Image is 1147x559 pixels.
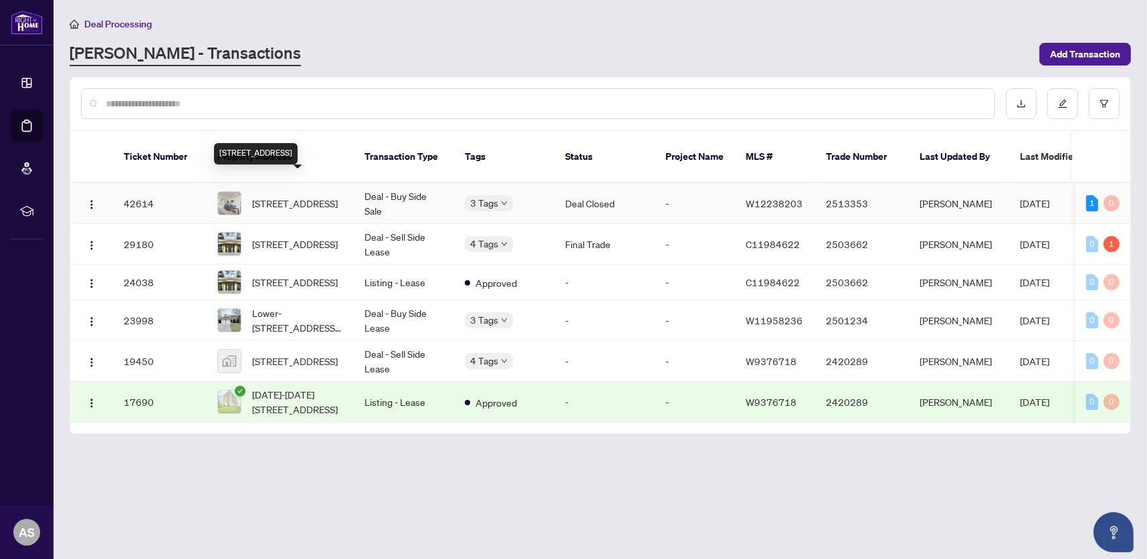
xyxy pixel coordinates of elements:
td: Deal - Buy Side Lease [354,300,454,341]
th: Ticket Number [113,131,207,183]
div: 0 [1104,353,1120,369]
th: Project Name [655,131,735,183]
span: Last Modified Date [1020,149,1102,164]
td: - [655,265,735,300]
td: 2513353 [815,183,909,224]
span: Approved [476,395,517,410]
button: Logo [81,193,102,214]
span: down [501,200,508,207]
td: - [554,300,655,341]
td: 2420289 [815,382,909,423]
th: Property Address [207,131,354,183]
button: Logo [81,310,102,331]
td: - [655,382,735,423]
span: 3 Tags [470,312,498,328]
div: 0 [1086,312,1098,328]
button: Logo [81,271,102,293]
td: 23998 [113,300,207,341]
button: Logo [81,233,102,255]
span: 3 Tags [470,195,498,211]
div: 0 [1086,353,1098,369]
span: edit [1058,99,1067,108]
img: thumbnail-img [218,350,241,372]
button: Add Transaction [1039,43,1131,66]
span: [DATE] [1020,396,1049,408]
span: [STREET_ADDRESS] [252,196,338,211]
th: MLS # [735,131,815,183]
img: Logo [86,316,97,327]
td: [PERSON_NAME] [909,183,1009,224]
td: - [655,300,735,341]
td: Deal - Buy Side Sale [354,183,454,224]
td: - [554,382,655,423]
img: thumbnail-img [218,271,241,294]
th: Trade Number [815,131,909,183]
span: C11984622 [746,238,800,250]
span: filter [1100,99,1109,108]
img: logo [11,10,43,35]
td: - [655,341,735,382]
th: Transaction Type [354,131,454,183]
span: down [501,317,508,324]
span: Add Transaction [1050,43,1120,65]
td: Deal - Sell Side Lease [354,341,454,382]
span: [DATE] [1020,197,1049,209]
div: [STREET_ADDRESS] [214,143,298,164]
img: Logo [86,398,97,409]
div: 0 [1086,236,1098,252]
button: filter [1089,88,1120,119]
span: down [501,241,508,247]
span: [STREET_ADDRESS] [252,275,338,290]
td: [PERSON_NAME] [909,341,1009,382]
img: Logo [86,240,97,251]
img: Logo [86,199,97,210]
span: 4 Tags [470,353,498,368]
span: W9376718 [746,396,797,408]
div: 1 [1086,195,1098,211]
div: 0 [1086,394,1098,410]
td: 24038 [113,265,207,300]
td: [PERSON_NAME] [909,224,1009,265]
button: Open asap [1093,512,1134,552]
td: 42614 [113,183,207,224]
span: Deal Processing [84,18,152,30]
td: Listing - Lease [354,382,454,423]
span: check-circle [235,386,245,397]
button: Logo [81,350,102,372]
span: 4 Tags [470,236,498,251]
span: AS [19,523,35,542]
td: - [554,265,655,300]
td: [PERSON_NAME] [909,265,1009,300]
td: Deal Closed [554,183,655,224]
span: Lower-[STREET_ADDRESS][PERSON_NAME] [252,306,343,335]
span: W11958236 [746,314,803,326]
span: Approved [476,275,517,290]
a: [PERSON_NAME] - Transactions [70,42,301,66]
span: [DATE] [1020,276,1049,288]
button: Logo [81,391,102,413]
img: thumbnail-img [218,233,241,255]
span: [DATE] [1020,314,1049,326]
img: thumbnail-img [218,309,241,332]
th: Status [554,131,655,183]
div: 0 [1086,274,1098,290]
td: Deal - Sell Side Lease [354,224,454,265]
div: 0 [1104,274,1120,290]
td: 2503662 [815,224,909,265]
img: Logo [86,357,97,368]
span: [DATE] [1020,238,1049,250]
span: W12238203 [746,197,803,209]
span: [DATE]-[DATE][STREET_ADDRESS] [252,387,343,417]
button: edit [1047,88,1078,119]
span: W9376718 [746,355,797,367]
td: [PERSON_NAME] [909,300,1009,341]
td: 2503662 [815,265,909,300]
th: Tags [454,131,554,183]
td: 17690 [113,382,207,423]
div: 0 [1104,195,1120,211]
td: Final Trade [554,224,655,265]
img: thumbnail-img [218,390,241,413]
span: download [1017,99,1026,108]
td: Listing - Lease [354,265,454,300]
div: 1 [1104,236,1120,252]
